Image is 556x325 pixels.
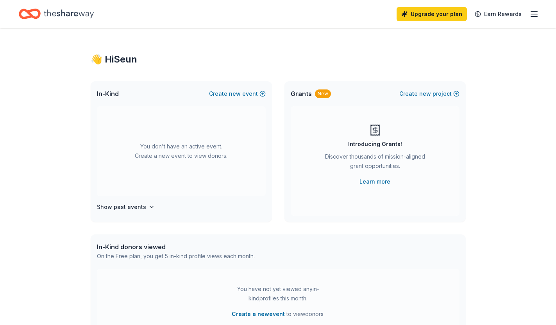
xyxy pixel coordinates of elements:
div: You have not yet viewed any in-kind profiles this month. [229,284,327,303]
button: Createnewevent [209,89,266,98]
div: Introducing Grants! [348,139,402,149]
span: new [229,89,241,98]
div: On the Free plan, you get 5 in-kind profile views each month. [97,252,255,261]
button: Createnewproject [399,89,459,98]
a: Upgrade your plan [397,7,467,21]
a: Home [19,5,94,23]
span: new [419,89,431,98]
span: to view donors . [232,309,325,319]
div: 👋 Hi Seun [91,53,466,66]
a: Earn Rewards [470,7,526,21]
div: You don't have an active event. Create a new event to view donors. [97,106,266,196]
span: Grants [291,89,312,98]
div: In-Kind donors viewed [97,242,255,252]
div: Discover thousands of mission-aligned grant opportunities. [322,152,428,174]
div: New [315,89,331,98]
h4: Show past events [97,202,146,212]
span: In-Kind [97,89,119,98]
a: Learn more [359,177,390,186]
button: Show past events [97,202,155,212]
button: Create a newevent [232,309,285,319]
